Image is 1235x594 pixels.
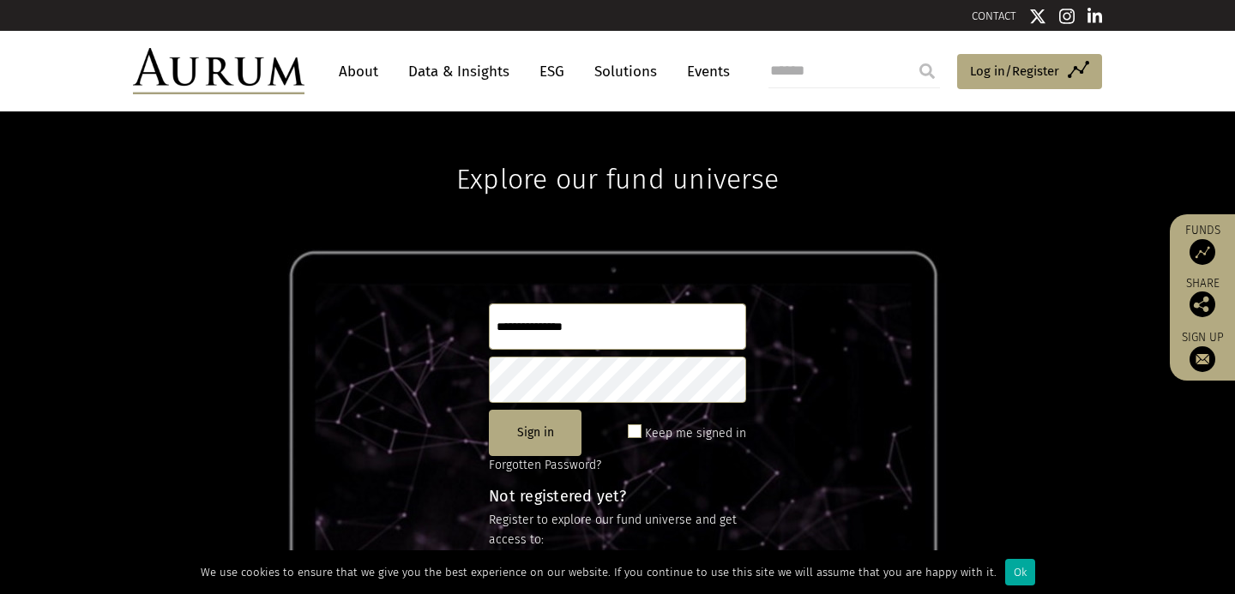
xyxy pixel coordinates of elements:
[910,54,944,88] input: Submit
[1190,291,1215,317] img: Share this post
[957,54,1102,90] a: Log in/Register
[1178,330,1226,372] a: Sign up
[133,48,304,94] img: Aurum
[1190,239,1215,265] img: Access Funds
[330,56,387,87] a: About
[400,56,518,87] a: Data & Insights
[489,511,746,549] p: Register to explore our fund universe and get access to:
[972,9,1016,22] a: CONTACT
[1178,278,1226,317] div: Share
[489,458,601,472] a: Forgotten Password?
[1087,8,1103,25] img: Linkedin icon
[645,423,746,444] label: Keep me signed in
[1059,8,1075,25] img: Instagram icon
[489,489,746,504] h4: Not registered yet?
[586,56,666,87] a: Solutions
[678,56,730,87] a: Events
[1178,223,1226,265] a: Funds
[456,111,779,195] h1: Explore our fund universe
[970,61,1059,81] span: Log in/Register
[489,410,581,456] button: Sign in
[1005,559,1035,585] div: Ok
[1029,8,1046,25] img: Twitter icon
[531,56,573,87] a: ESG
[1190,346,1215,372] img: Sign up to our newsletter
